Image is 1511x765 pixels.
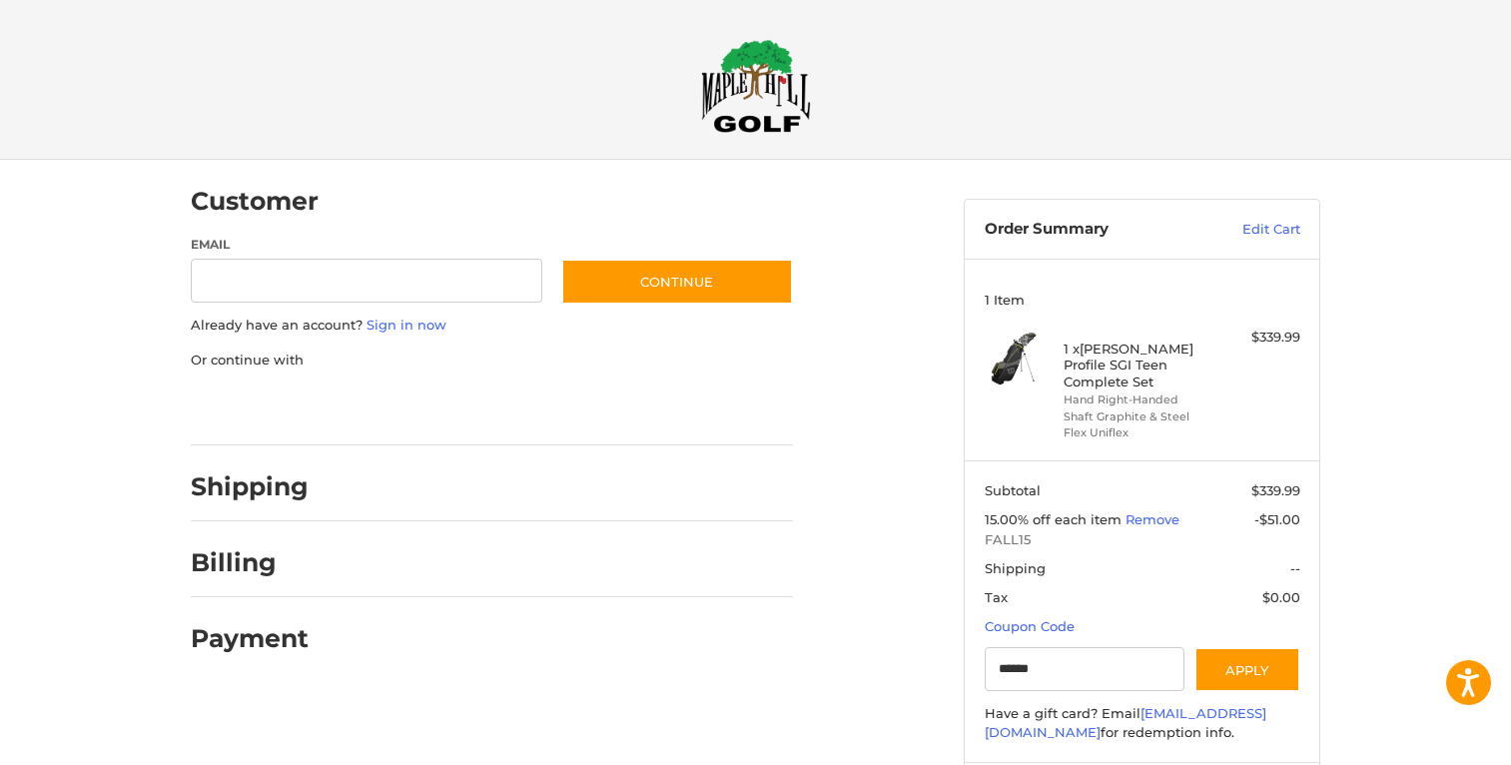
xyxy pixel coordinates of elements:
[1199,220,1300,240] a: Edit Cart
[985,560,1046,576] span: Shipping
[1251,482,1300,498] span: $339.99
[561,259,793,305] button: Continue
[191,351,793,371] p: Or continue with
[1064,391,1216,408] li: Hand Right-Handed
[985,482,1041,498] span: Subtotal
[701,39,811,133] img: Maple Hill Golf
[191,316,793,336] p: Already have an account?
[191,547,308,578] h2: Billing
[985,589,1008,605] span: Tax
[985,292,1300,308] h3: 1 Item
[985,618,1075,634] a: Coupon Code
[1064,341,1216,389] h4: 1 x [PERSON_NAME] Profile SGI Teen Complete Set
[1262,589,1300,605] span: $0.00
[367,317,446,333] a: Sign in now
[1126,511,1179,527] a: Remove
[985,647,1185,692] input: Gift Certificate or Coupon Code
[191,471,309,502] h2: Shipping
[1221,328,1300,348] div: $339.99
[523,389,673,425] iframe: PayPal-venmo
[185,389,335,425] iframe: PayPal-paypal
[1064,424,1216,441] li: Flex Uniflex
[191,236,542,254] label: Email
[985,220,1199,240] h3: Order Summary
[985,530,1300,550] span: FALL15
[1290,560,1300,576] span: --
[985,511,1126,527] span: 15.00% off each item
[191,623,309,654] h2: Payment
[354,389,503,425] iframe: PayPal-paylater
[1254,511,1300,527] span: -$51.00
[1064,408,1216,425] li: Shaft Graphite & Steel
[985,704,1300,743] div: Have a gift card? Email for redemption info.
[191,186,319,217] h2: Customer
[1194,647,1300,692] button: Apply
